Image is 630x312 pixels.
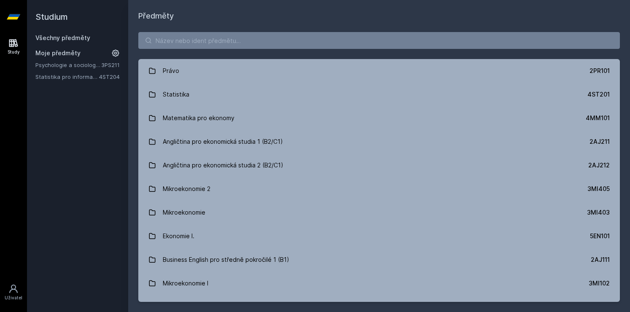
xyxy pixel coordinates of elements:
input: Název nebo ident předmětu… [138,32,620,49]
div: 4MM101 [586,114,610,122]
span: Moje předměty [35,49,81,57]
a: Statistika pro informatiky [35,73,99,81]
a: Statistika 4ST201 [138,83,620,106]
div: Business English pro středně pokročilé 1 (B1) [163,251,289,268]
a: Matematika pro ekonomy 4MM101 [138,106,620,130]
a: Ekonomie I. 5EN101 [138,224,620,248]
div: Uživatel [5,295,22,301]
div: Právo [163,62,179,79]
h1: Předměty [138,10,620,22]
div: Ekonomie I. [163,228,194,245]
div: Mikroekonomie I [163,275,208,292]
a: Uživatel [2,280,25,305]
a: Mikroekonomie I 3MI102 [138,272,620,295]
div: 2AJ211 [590,137,610,146]
div: Matematika pro ekonomy [163,110,234,126]
a: 3PS211 [101,62,120,68]
div: Mikroekonomie 2 [163,180,210,197]
div: Angličtina pro ekonomická studia 1 (B2/C1) [163,133,283,150]
a: Mikroekonomie 2 3MI405 [138,177,620,201]
div: Mikroekonomie [163,204,205,221]
div: 3MI403 [587,208,610,217]
div: 3MI102 [589,279,610,288]
div: 3MI405 [587,185,610,193]
div: 2PR101 [590,67,610,75]
div: Statistika [163,86,189,103]
a: Business English pro středně pokročilé 1 (B1) 2AJ111 [138,248,620,272]
a: Angličtina pro ekonomická studia 1 (B2/C1) 2AJ211 [138,130,620,153]
a: Právo 2PR101 [138,59,620,83]
div: Study [8,49,20,55]
a: 4ST204 [99,73,120,80]
a: Psychologie a sociologie řízení [35,61,101,69]
div: 5EN101 [590,232,610,240]
div: Angličtina pro ekonomická studia 2 (B2/C1) [163,157,283,174]
div: 4ST201 [587,90,610,99]
a: Study [2,34,25,59]
a: Angličtina pro ekonomická studia 2 (B2/C1) 2AJ212 [138,153,620,177]
div: 2AJ212 [588,161,610,169]
a: Všechny předměty [35,34,90,41]
div: 2AJ111 [591,256,610,264]
a: Mikroekonomie 3MI403 [138,201,620,224]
